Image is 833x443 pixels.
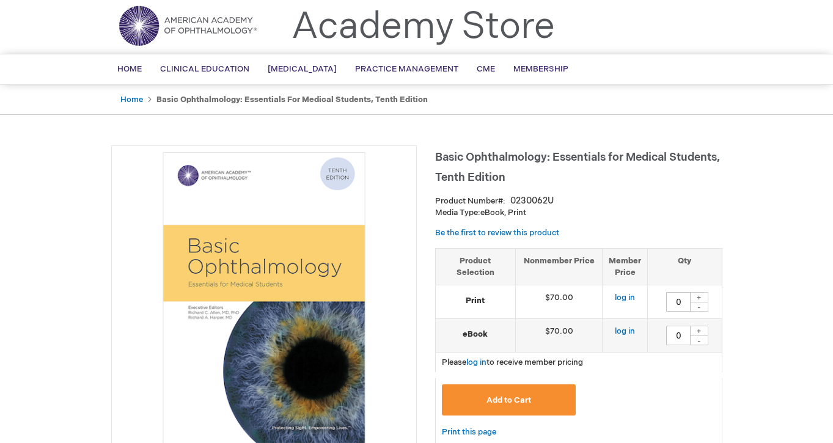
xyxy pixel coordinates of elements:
[666,326,691,345] input: Qty
[442,295,509,307] strong: Print
[510,195,554,207] div: 0230062U
[442,329,509,340] strong: eBook
[292,5,555,49] a: Academy Store
[435,151,720,184] span: Basic Ophthalmology: Essentials for Medical Students, Tenth Edition
[690,292,708,302] div: +
[442,384,576,416] button: Add to Cart
[435,228,559,238] a: Be the first to review this product
[690,326,708,336] div: +
[648,248,722,285] th: Qty
[435,196,505,206] strong: Product Number
[690,335,708,345] div: -
[436,248,516,285] th: Product Selection
[515,285,603,319] td: $70.00
[435,208,480,218] strong: Media Type:
[120,95,143,104] a: Home
[268,64,337,74] span: [MEDICAL_DATA]
[117,64,142,74] span: Home
[355,64,458,74] span: Practice Management
[515,248,603,285] th: Nonmember Price
[666,292,691,312] input: Qty
[442,425,496,440] a: Print this page
[615,293,635,302] a: log in
[513,64,568,74] span: Membership
[690,302,708,312] div: -
[515,319,603,353] td: $70.00
[603,248,648,285] th: Member Price
[160,64,249,74] span: Clinical Education
[156,95,428,104] strong: Basic Ophthalmology: Essentials for Medical Students, Tenth Edition
[477,64,495,74] span: CME
[615,326,635,336] a: log in
[442,357,583,367] span: Please to receive member pricing
[435,207,722,219] p: eBook, Print
[486,395,531,405] span: Add to Cart
[466,357,486,367] a: log in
